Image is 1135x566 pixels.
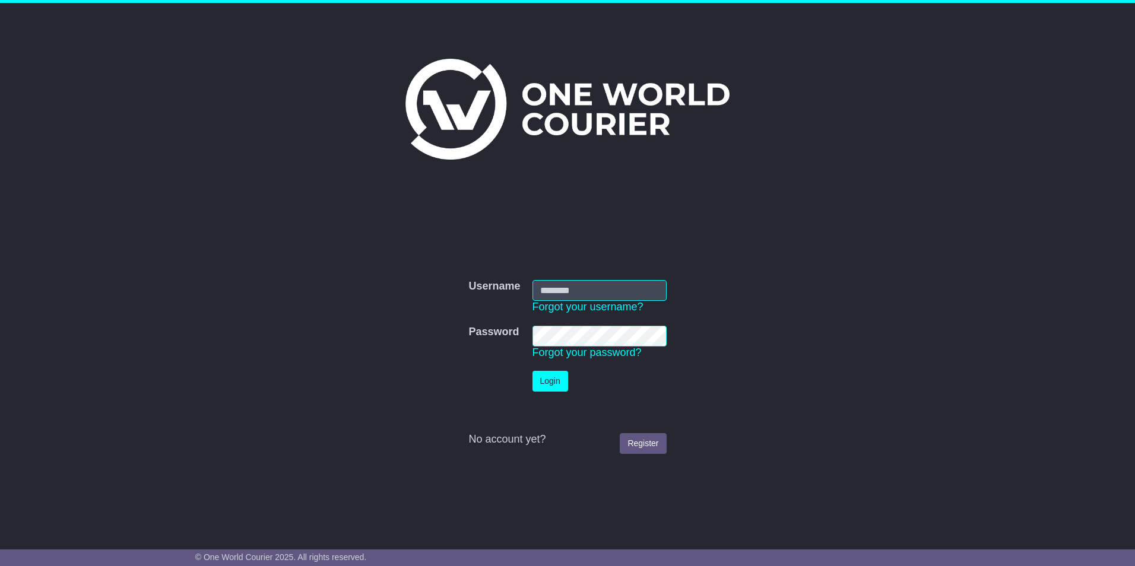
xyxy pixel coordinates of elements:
button: Login [532,371,568,392]
a: Forgot your username? [532,301,643,313]
a: Forgot your password? [532,346,642,358]
label: Username [468,280,520,293]
div: No account yet? [468,433,666,446]
label: Password [468,326,519,339]
img: One World [405,59,730,160]
a: Register [620,433,666,454]
span: © One World Courier 2025. All rights reserved. [195,552,367,562]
